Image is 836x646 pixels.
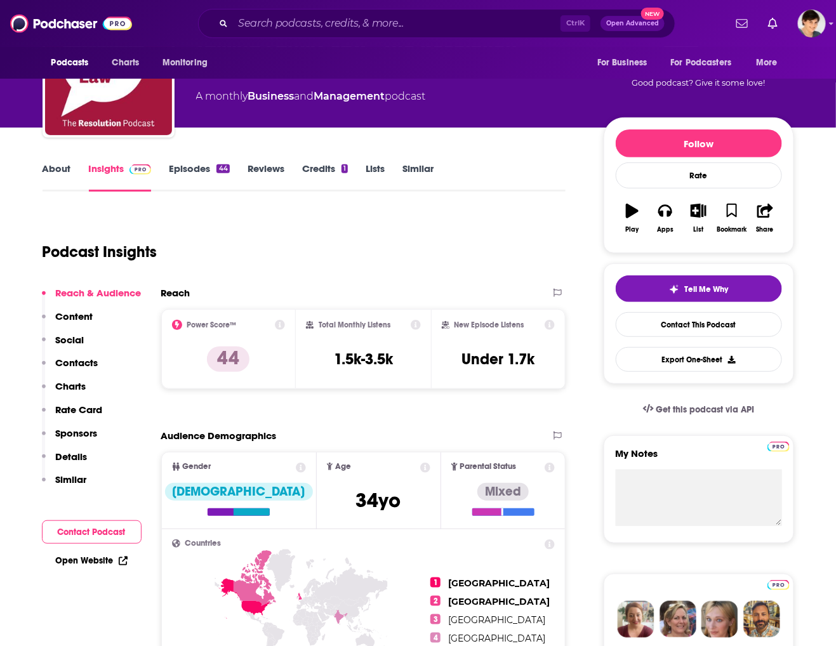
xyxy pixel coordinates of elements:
[342,164,348,173] div: 1
[715,195,748,241] button: Bookmark
[366,162,385,192] a: Lists
[798,10,826,37] span: Logged in as bethwouldknow
[430,577,441,588] span: 1
[42,287,142,310] button: Reach & Audience
[56,334,84,346] p: Social
[56,404,103,416] p: Rate Card
[42,473,87,497] button: Similar
[588,51,663,75] button: open menu
[430,633,441,643] span: 4
[302,162,348,192] a: Credits1
[56,473,87,485] p: Similar
[56,427,98,439] p: Sponsors
[165,483,313,501] div: [DEMOGRAPHIC_DATA]
[597,54,647,72] span: For Business
[207,346,249,372] p: 44
[641,8,664,20] span: New
[657,226,673,234] div: Apps
[798,10,826,37] img: User Profile
[161,287,190,299] h2: Reach
[183,463,211,471] span: Gender
[112,54,140,72] span: Charts
[43,242,157,261] h1: Podcast Insights
[161,430,277,442] h2: Audience Demographics
[56,287,142,299] p: Reach & Audience
[460,463,517,471] span: Parental Status
[89,162,152,192] a: InsightsPodchaser Pro
[649,195,682,241] button: Apps
[42,310,93,334] button: Content
[448,633,545,644] span: [GEOGRAPHIC_DATA]
[625,226,639,234] div: Play
[248,162,284,192] a: Reviews
[10,11,132,36] img: Podchaser - Follow, Share and Rate Podcasts
[616,347,782,372] button: Export One-Sheet
[56,451,88,463] p: Details
[561,15,590,32] span: Ctrl K
[633,394,765,425] a: Get this podcast via API
[618,601,654,638] img: Sydney Profile
[616,312,782,337] a: Contact This Podcast
[233,13,561,34] input: Search podcasts, credits, & more...
[616,129,782,157] button: Follow
[757,226,774,234] div: Share
[767,580,790,590] img: Podchaser Pro
[198,9,675,38] div: Search podcasts, credits, & more...
[462,350,535,369] h3: Under 1.7k
[319,320,390,329] h2: Total Monthly Listens
[43,51,105,75] button: open menu
[185,539,222,548] span: Countries
[56,310,93,322] p: Content
[334,350,393,369] h3: 1.5k-3.5k
[42,404,103,427] button: Rate Card
[767,442,790,452] img: Podchaser Pro
[314,90,385,102] a: Management
[454,320,524,329] h2: New Episode Listens
[104,51,147,75] a: Charts
[669,284,679,294] img: tell me why sparkle
[600,16,665,31] button: Open AdvancedNew
[616,195,649,241] button: Play
[616,447,782,470] label: My Notes
[129,164,152,175] img: Podchaser Pro
[154,51,224,75] button: open menu
[42,520,142,544] button: Contact Podcast
[671,54,732,72] span: For Podcasters
[767,578,790,590] a: Pro website
[632,78,766,88] span: Good podcast? Give it some love!
[356,488,401,513] span: 34 yo
[42,380,86,404] button: Charts
[43,162,71,192] a: About
[717,226,746,234] div: Bookmark
[448,596,550,607] span: [GEOGRAPHIC_DATA]
[682,195,715,241] button: List
[448,577,550,589] span: [GEOGRAPHIC_DATA]
[748,195,781,241] button: Share
[747,51,793,75] button: open menu
[477,483,529,501] div: Mixed
[684,284,728,294] span: Tell Me Why
[187,320,237,329] h2: Power Score™
[56,380,86,392] p: Charts
[169,162,229,192] a: Episodes44
[660,601,696,638] img: Barbara Profile
[42,427,98,451] button: Sponsors
[51,54,89,72] span: Podcasts
[42,451,88,474] button: Details
[606,20,659,27] span: Open Advanced
[701,601,738,638] img: Jules Profile
[743,601,780,638] img: Jon Profile
[56,555,128,566] a: Open Website
[56,357,98,369] p: Contacts
[216,164,229,173] div: 44
[163,54,208,72] span: Monitoring
[656,404,754,415] span: Get this podcast via API
[763,13,783,34] a: Show notifications dropdown
[402,162,434,192] a: Similar
[295,90,314,102] span: and
[694,226,704,234] div: List
[42,334,84,357] button: Social
[42,357,98,380] button: Contacts
[731,13,753,34] a: Show notifications dropdown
